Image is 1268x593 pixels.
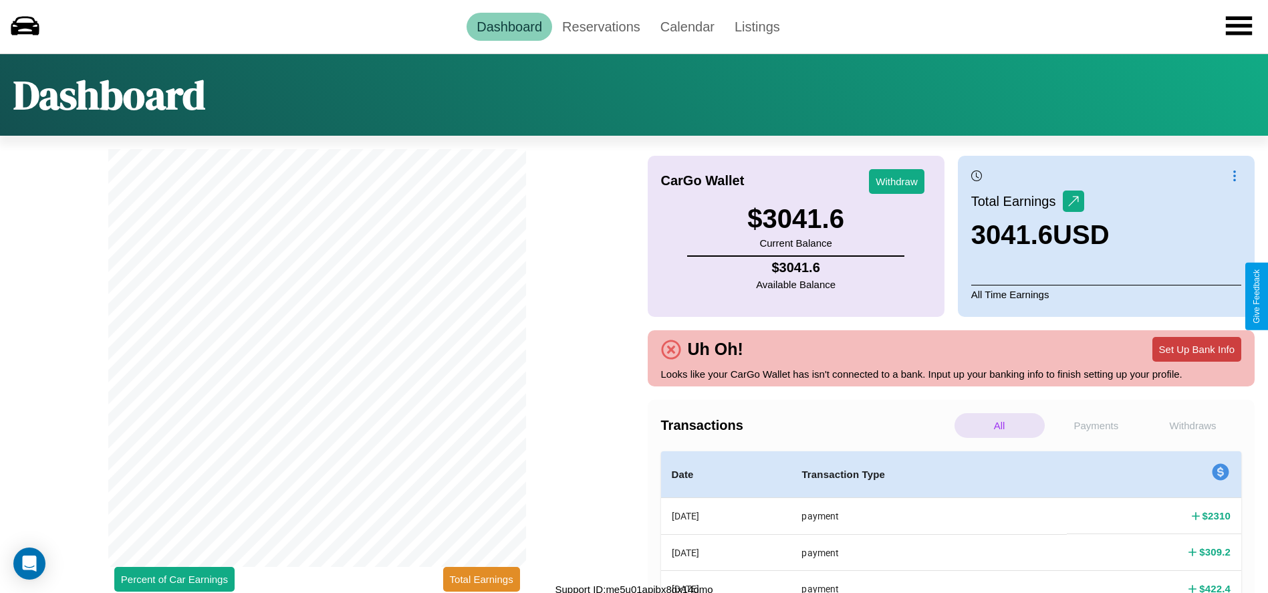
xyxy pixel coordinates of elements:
[747,234,844,252] p: Current Balance
[661,173,745,189] h4: CarGo Wallet
[672,467,781,483] h4: Date
[747,204,844,234] h3: $ 3041.6
[791,498,1067,535] th: payment
[681,340,750,359] h4: Uh Oh!
[661,365,1242,383] p: Looks like your CarGo Wallet has isn't connected to a bank. Input up your banking info to finish ...
[971,285,1241,304] p: All Time Earnings
[801,467,1056,483] h4: Transaction Type
[661,534,791,570] th: [DATE]
[467,13,552,41] a: Dashboard
[791,534,1067,570] th: payment
[1252,269,1261,324] div: Give Feedback
[661,418,951,433] h4: Transactions
[756,275,836,293] p: Available Balance
[1051,413,1142,438] p: Payments
[443,567,520,592] button: Total Earnings
[1152,337,1241,362] button: Set Up Bank Info
[725,13,790,41] a: Listings
[971,220,1110,250] h3: 3041.6 USD
[13,68,205,122] h1: Dashboard
[114,567,235,592] button: Percent of Car Earnings
[869,169,924,194] button: Withdraw
[955,413,1045,438] p: All
[552,13,650,41] a: Reservations
[971,189,1063,213] p: Total Earnings
[1202,509,1231,523] h4: $ 2310
[13,548,45,580] div: Open Intercom Messenger
[756,260,836,275] h4: $ 3041.6
[650,13,725,41] a: Calendar
[1199,545,1231,559] h4: $ 309.2
[1148,413,1238,438] p: Withdraws
[661,498,791,535] th: [DATE]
